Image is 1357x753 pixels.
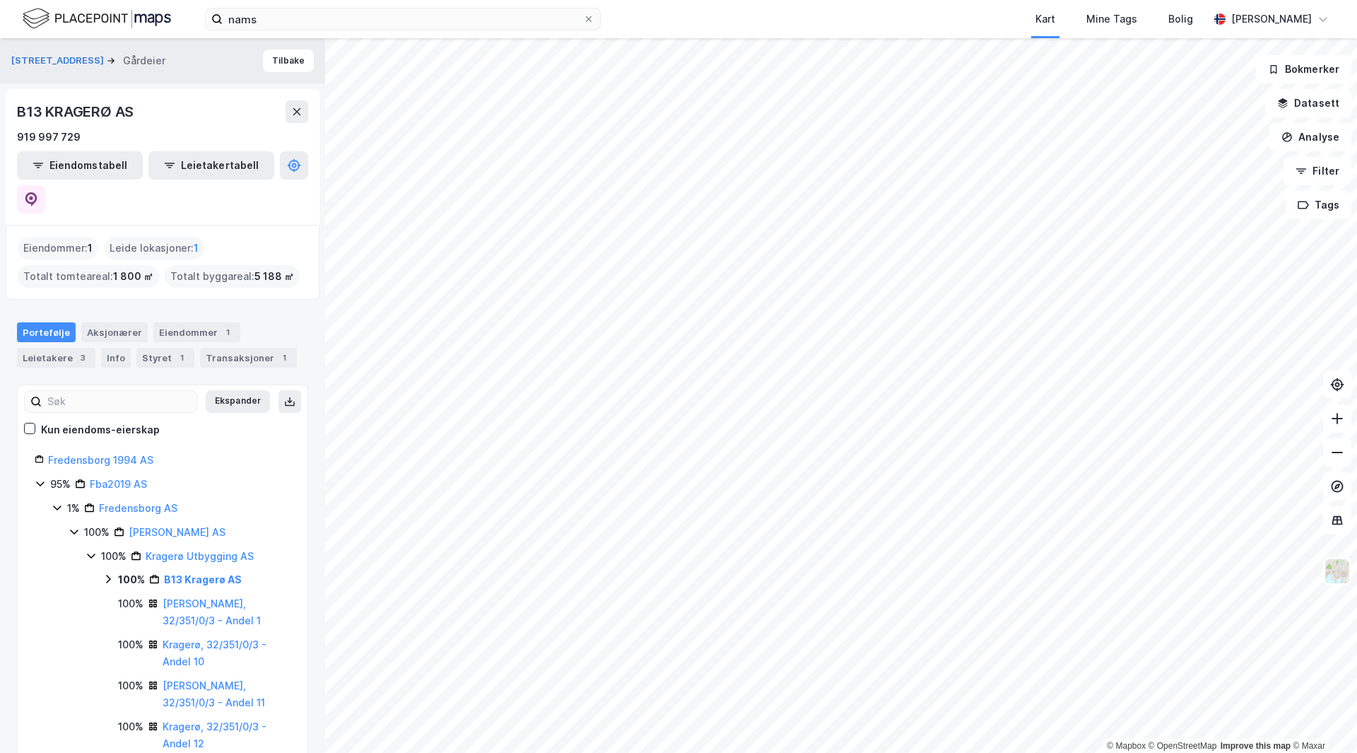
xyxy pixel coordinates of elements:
[1035,11,1055,28] div: Kart
[1221,741,1291,751] a: Improve this map
[101,348,131,368] div: Info
[17,100,136,123] div: B13 KRAGERØ AS
[1283,157,1351,185] button: Filter
[118,636,143,653] div: 100%
[88,240,93,257] span: 1
[17,151,143,180] button: Eiendomstabell
[41,421,160,438] div: Kun eiendoms-eierskap
[194,240,199,257] span: 1
[175,351,189,365] div: 1
[118,571,145,588] div: 100%
[67,500,80,517] div: 1%
[165,265,300,288] div: Totalt byggareal :
[118,718,143,735] div: 100%
[146,550,254,562] a: Kragerø Utbygging AS
[118,677,143,694] div: 100%
[1324,558,1351,585] img: Z
[84,524,110,541] div: 100%
[206,390,270,413] button: Ekspander
[1107,741,1146,751] a: Mapbox
[101,548,127,565] div: 100%
[118,595,143,612] div: 100%
[163,720,266,749] a: Kragerø, 32/351/0/3 - Andel 12
[42,391,196,412] input: Søk
[163,679,265,708] a: [PERSON_NAME], 32/351/0/3 - Andel 11
[1286,685,1357,753] iframe: Chat Widget
[48,454,153,466] a: Fredensborg 1994 AS
[23,6,171,31] img: logo.f888ab2527a4732fd821a326f86c7f29.svg
[17,322,76,342] div: Portefølje
[254,268,294,285] span: 5 188 ㎡
[99,502,177,514] a: Fredensborg AS
[148,151,274,180] button: Leietakertabell
[163,638,266,667] a: Kragerø, 32/351/0/3 - Andel 10
[1168,11,1193,28] div: Bolig
[18,265,159,288] div: Totalt tomteareal :
[1269,123,1351,151] button: Analyse
[11,54,107,68] button: [STREET_ADDRESS]
[123,52,165,69] div: Gårdeier
[76,351,90,365] div: 3
[81,322,148,342] div: Aksjonærer
[17,129,81,146] div: 919 997 729
[113,268,153,285] span: 1 800 ㎡
[104,237,204,259] div: Leide lokasjoner :
[1086,11,1137,28] div: Mine Tags
[1149,741,1217,751] a: OpenStreetMap
[17,348,95,368] div: Leietakere
[1265,89,1351,117] button: Datasett
[129,526,225,538] a: [PERSON_NAME] AS
[1286,685,1357,753] div: Kontrollprogram for chat
[153,322,240,342] div: Eiendommer
[221,325,235,339] div: 1
[263,49,314,72] button: Tilbake
[223,8,583,30] input: Søk på adresse, matrikkel, gårdeiere, leietakere eller personer
[164,573,242,585] a: B13 Kragerø AS
[277,351,291,365] div: 1
[18,237,98,259] div: Eiendommer :
[1286,191,1351,219] button: Tags
[50,476,71,493] div: 95%
[163,597,261,626] a: [PERSON_NAME], 32/351/0/3 - Andel 1
[136,348,194,368] div: Styret
[1256,55,1351,83] button: Bokmerker
[200,348,297,368] div: Transaksjoner
[1231,11,1312,28] div: [PERSON_NAME]
[90,478,147,490] a: Fba2019 AS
